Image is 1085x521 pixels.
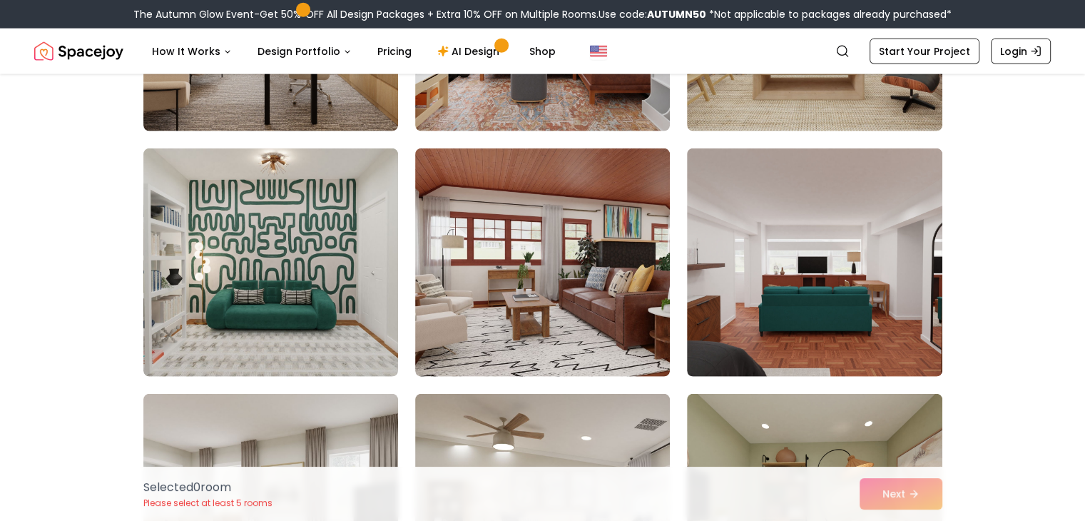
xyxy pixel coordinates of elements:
button: How It Works [141,37,243,66]
a: Login [991,39,1051,64]
a: AI Design [426,37,515,66]
img: Spacejoy Logo [34,37,123,66]
img: Room room-43 [143,148,398,377]
a: Pricing [366,37,423,66]
nav: Main [141,37,567,66]
p: Selected 0 room [143,479,272,496]
a: Start Your Project [870,39,979,64]
img: Room room-45 [687,148,942,377]
p: Please select at least 5 rooms [143,497,272,509]
button: Design Portfolio [246,37,363,66]
a: Shop [518,37,567,66]
a: Spacejoy [34,37,123,66]
nav: Global [34,29,1051,74]
span: *Not applicable to packages already purchased* [706,7,952,21]
span: Use code: [598,7,706,21]
b: AUTUMN50 [647,7,706,21]
img: Room room-44 [415,148,670,377]
img: United States [590,43,607,60]
div: The Autumn Glow Event-Get 50% OFF All Design Packages + Extra 10% OFF on Multiple Rooms. [133,7,952,21]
